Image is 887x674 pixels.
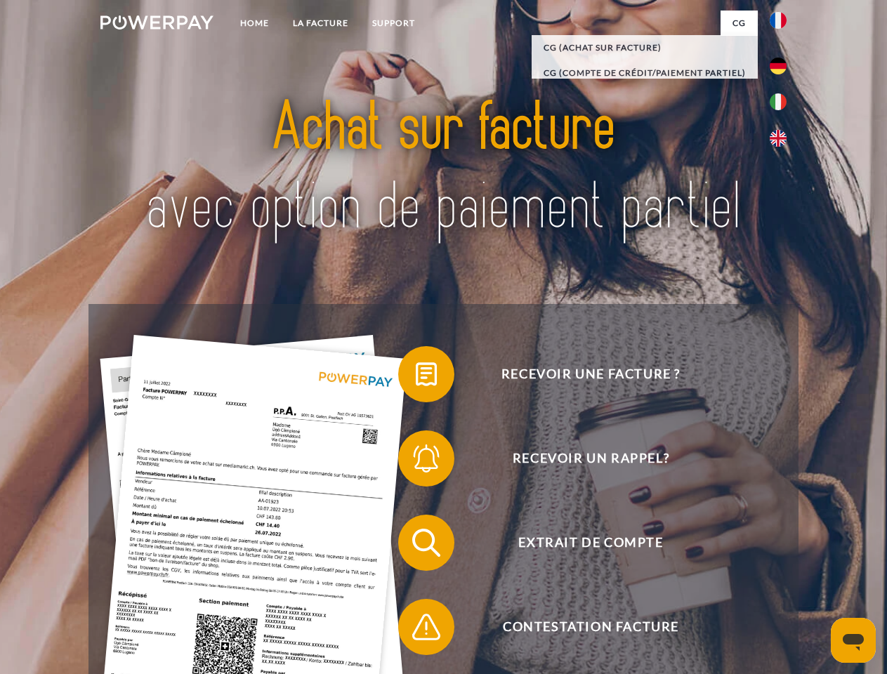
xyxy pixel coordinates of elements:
[409,441,444,476] img: qb_bell.svg
[398,346,763,402] button: Recevoir une facture ?
[228,11,281,36] a: Home
[398,430,763,487] button: Recevoir un rappel?
[419,430,763,487] span: Recevoir un rappel?
[409,609,444,645] img: qb_warning.svg
[419,346,763,402] span: Recevoir une facture ?
[770,93,787,110] img: it
[398,515,763,571] button: Extrait de compte
[100,15,213,29] img: logo-powerpay-white.svg
[419,515,763,571] span: Extrait de compte
[281,11,360,36] a: LA FACTURE
[770,130,787,147] img: en
[770,12,787,29] img: fr
[532,60,758,86] a: CG (Compte de crédit/paiement partiel)
[532,35,758,60] a: CG (achat sur facture)
[134,67,753,269] img: title-powerpay_fr.svg
[721,11,758,36] a: CG
[360,11,427,36] a: Support
[419,599,763,655] span: Contestation Facture
[409,525,444,560] img: qb_search.svg
[831,618,876,663] iframe: Bouton de lancement de la fenêtre de messagerie
[398,599,763,655] button: Contestation Facture
[770,58,787,74] img: de
[409,357,444,392] img: qb_bill.svg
